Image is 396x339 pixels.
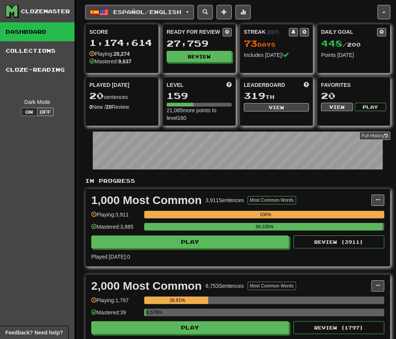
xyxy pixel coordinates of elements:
[106,104,112,110] strong: 20
[293,321,384,334] button: Review (1797)
[244,90,265,101] span: 319
[37,108,54,116] button: Off
[91,235,289,248] button: Play
[293,235,384,248] button: Review (3911)
[198,5,213,19] button: Search sentences
[304,81,309,89] span: This week in points, UTC
[206,282,244,290] div: 6,753 Sentences
[359,132,390,140] a: Full History
[91,280,202,292] div: 2,000 Most Common
[91,309,140,321] div: Mastered: 39
[89,90,104,101] span: 20
[321,51,386,59] div: Points [DATE]
[244,39,309,49] div: Day s
[91,211,140,223] div: Playing: 3,911
[206,196,244,204] div: 3,911 Sentences
[244,28,289,36] div: Streak
[89,103,154,111] div: New / Review
[217,5,232,19] button: Add sentence to collection
[21,8,70,15] div: Clozemaster
[91,297,140,309] div: Playing: 1,797
[321,91,386,100] div: 20
[5,329,63,336] span: Open feedback widget
[244,51,309,59] div: Includes [DATE]!
[167,28,223,36] div: Ready for Review
[113,9,181,15] span: Español / English
[147,297,208,304] div: 26.61%
[89,50,130,58] div: Playing:
[244,91,309,101] div: th
[248,282,296,290] button: Most Common Words
[321,103,353,111] button: View
[167,81,184,89] span: Level
[244,38,257,49] span: 73
[167,91,232,100] div: 159
[321,81,386,89] div: Favorites
[91,195,202,206] div: 1,000 Most Common
[147,223,383,231] div: 99.335%
[89,38,154,47] div: 1,174,614
[91,254,130,260] span: Played [DATE]: 0
[85,5,194,19] button: Español/English
[226,81,232,89] span: Score more points to level up
[167,51,232,62] button: Review
[235,5,251,19] button: More stats
[147,211,384,218] div: 100%
[91,223,140,235] div: Mastered: 3,885
[89,81,129,89] span: Played [DATE]
[248,196,296,204] button: Most Common Words
[89,58,131,65] div: Mastered:
[321,41,361,48] span: / 200
[321,28,377,36] div: Daily Goal
[167,39,232,48] div: 27,759
[244,103,309,111] button: View
[321,38,343,49] span: 448
[6,98,69,106] div: Dark Mode
[114,51,130,57] strong: 28,274
[91,321,289,334] button: Play
[89,28,154,36] div: Score
[267,30,279,35] a: (EDT)
[355,103,387,111] button: Play
[244,81,285,89] span: Leaderboard
[89,104,92,110] strong: 0
[167,107,232,122] div: 21,085 more points to level 160
[21,108,37,116] button: On
[85,177,390,185] p: In Progress
[118,58,131,64] strong: 9,637
[89,91,154,101] div: sentences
